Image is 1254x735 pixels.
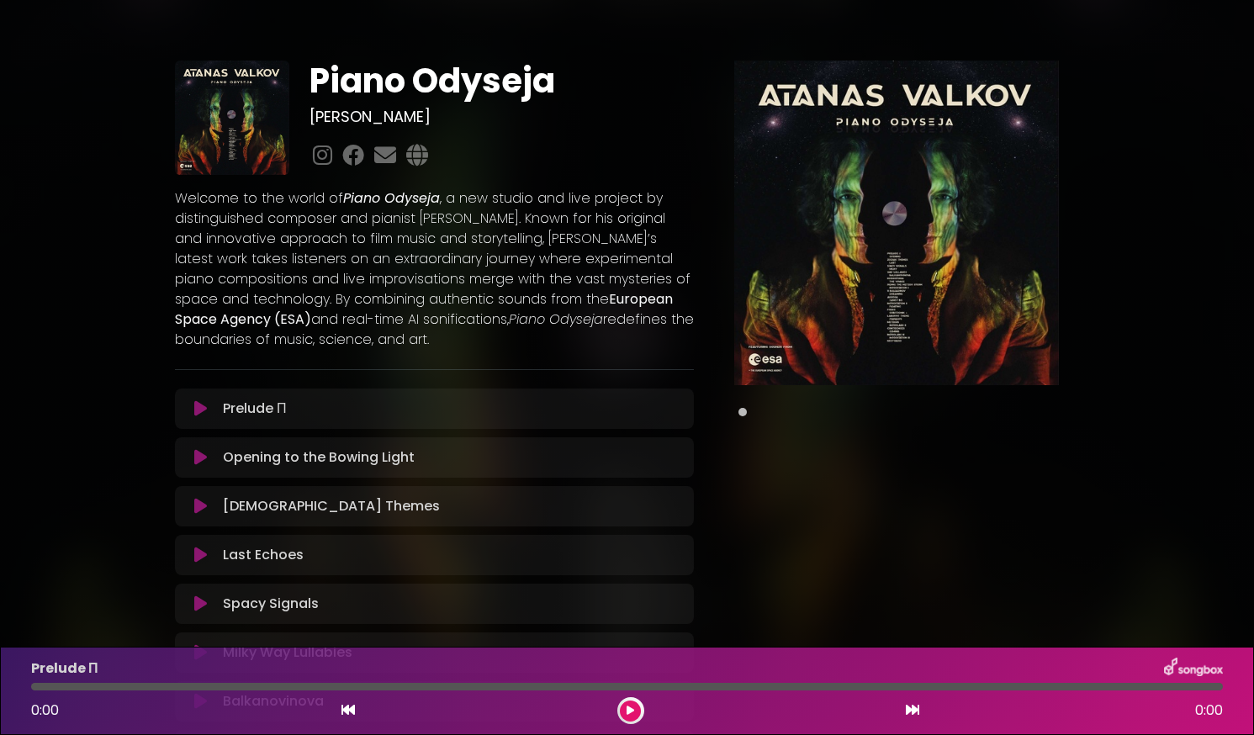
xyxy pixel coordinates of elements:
p: Milky Way Lullabies [223,642,352,663]
h1: Piano Odyseja [310,61,694,101]
img: 0ZnwzdSEmuFbYUq4ihRg [175,61,289,175]
p: Spacy Signals [223,594,319,614]
p: Welcome to the world of , a new studio and live project by distinguished composer and pianist [PE... [175,188,695,350]
span: 0:00 [31,701,59,720]
p: Prelude Π [31,658,98,679]
p: Prelude Π [223,399,287,419]
strong: European Space Agency (ESA) [175,289,673,329]
p: [DEMOGRAPHIC_DATA] Themes [223,496,440,516]
img: songbox-logo-white.png [1164,658,1223,679]
p: Last Echoes [223,545,304,565]
h3: [PERSON_NAME] [310,108,694,126]
img: Main Media [734,61,1059,385]
em: Piano Odyseja [509,309,603,329]
em: Piano Odyseja [343,188,440,208]
span: 0:00 [1195,701,1223,721]
p: Opening to the Bowing Light [223,447,415,468]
